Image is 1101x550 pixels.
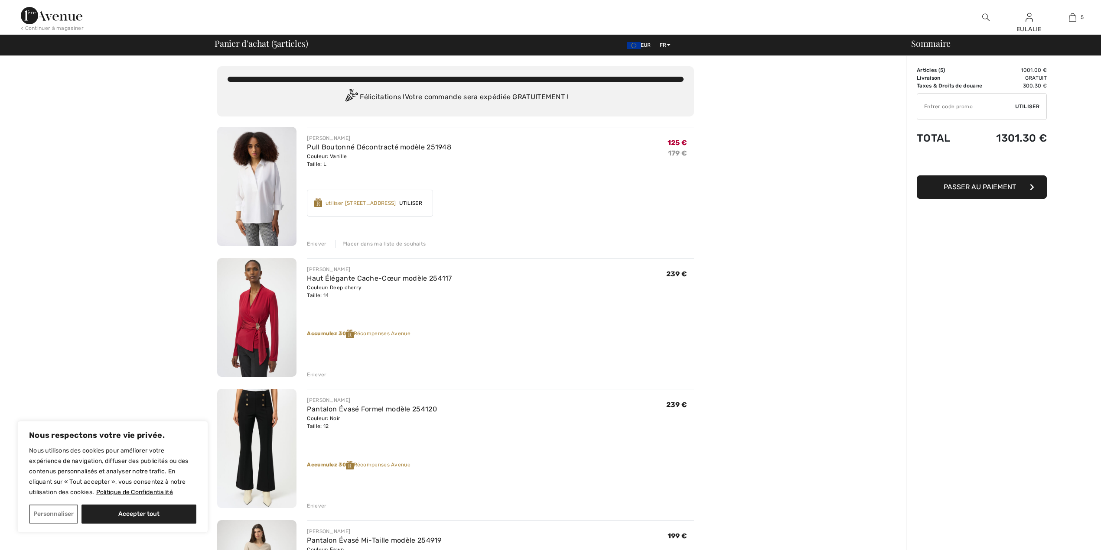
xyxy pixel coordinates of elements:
a: Pull Boutonné Décontracté modèle 251948 [307,143,451,151]
div: [PERSON_NAME] [307,527,441,535]
td: Articles ( ) [917,66,990,74]
div: utiliser [STREET_ADDRESS] [326,199,396,207]
div: Enlever [307,371,326,379]
div: < Continuer à magasiner [21,24,84,32]
p: Nous respectons votre vie privée. [29,430,196,440]
span: 5 [1081,13,1084,21]
span: 239 € [666,401,687,409]
div: [PERSON_NAME] [307,134,451,142]
td: Gratuit [990,74,1047,82]
span: Passer au paiement [944,183,1016,191]
td: 300.30 € [990,82,1047,90]
a: Haut Élégante Cache-Cœur modèle 254117 [307,274,452,282]
span: 5 [940,67,943,73]
img: Mon panier [1069,12,1076,23]
td: Total [917,123,990,153]
button: Passer au paiement [917,175,1047,199]
img: Congratulation2.svg [342,89,360,106]
button: Personnaliser [29,505,78,524]
img: Pull Boutonné Décontracté modèle 251948 [217,127,296,246]
div: Couleur: Vanille Taille: L [307,152,451,168]
span: 239 € [666,270,687,278]
div: EULALIE [1008,25,1050,34]
span: Utiliser [396,199,425,207]
button: Accepter tout [81,505,196,524]
div: Félicitations ! Votre commande sera expédiée GRATUITEMENT ! [228,89,684,106]
div: Récompenses Avenue [307,461,694,469]
span: 199 € [668,532,687,540]
div: Couleur: Deep cherry Taille: 14 [307,284,452,299]
img: 1ère Avenue [21,7,82,24]
img: Pantalon Évasé Formel modèle 254120 [217,389,296,508]
strong: Accumulez 30 [307,330,353,336]
img: Haut Élégante Cache-Cœur modèle 254117 [217,258,296,377]
s: 179 € [668,149,687,157]
div: [PERSON_NAME] [307,396,437,404]
div: Couleur: Noir Taille: 12 [307,414,437,430]
a: Se connecter [1026,13,1033,21]
img: Reward-Logo.svg [346,461,354,469]
div: Récompenses Avenue [307,330,694,338]
a: Pantalon Évasé Formel modèle 254120 [307,405,437,413]
div: [PERSON_NAME] [307,265,452,273]
div: Nous respectons votre vie privée. [17,421,208,533]
td: 1001.00 € [990,66,1047,74]
img: recherche [982,12,990,23]
span: EUR [627,42,655,48]
div: Enlever [307,240,326,248]
span: 125 € [668,139,687,147]
span: FR [660,42,671,48]
td: 1301.30 € [990,123,1047,153]
span: 5 [274,37,277,48]
div: Placer dans ma liste de souhaits [335,240,426,248]
td: Taxes & Droits de douane [917,82,990,90]
input: Code promo [917,94,1015,120]
img: Mes infos [1026,12,1033,23]
div: Sommaire [901,39,1096,48]
img: Reward-Logo.svg [346,330,354,338]
span: Panier d'achat ( articles) [215,39,308,48]
img: Euro [627,42,641,49]
span: Utiliser [1015,103,1039,110]
td: Livraison [917,74,990,82]
a: Pantalon Évasé Mi-Taille modèle 254919 [307,536,441,544]
iframe: PayPal [917,153,1047,172]
div: Enlever [307,502,326,510]
a: 5 [1051,12,1094,23]
img: Reward-Logo.svg [314,198,322,207]
a: Politique de Confidentialité [96,488,173,496]
strong: Accumulez 30 [307,462,353,468]
p: Nous utilisons des cookies pour améliorer votre expérience de navigation, diffuser des publicités... [29,446,196,498]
